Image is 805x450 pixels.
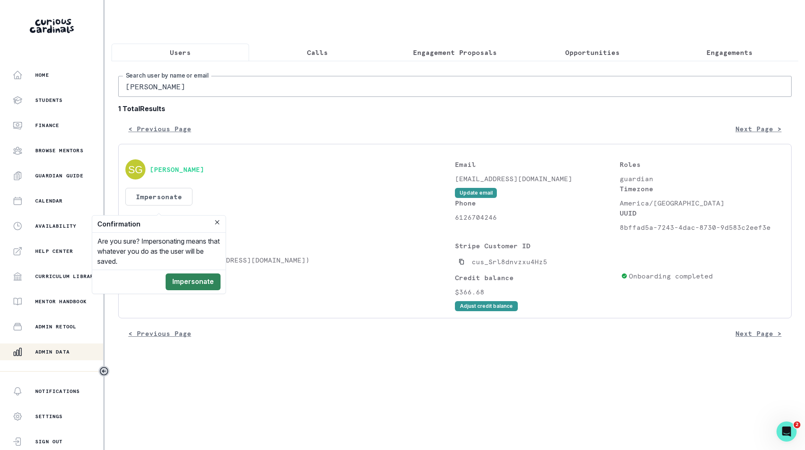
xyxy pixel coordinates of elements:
[620,184,784,194] p: Timezone
[725,325,792,342] button: Next Page >
[125,188,192,205] button: Impersonate
[35,223,76,229] p: Availability
[125,241,455,251] p: Students
[620,222,784,232] p: 8bffad5a-7243-4dac-8730-9d583c2eef3e
[35,298,87,305] p: Mentor Handbook
[794,421,800,428] span: 2
[166,273,221,290] button: Impersonate
[125,159,145,179] img: svg
[35,122,59,129] p: Finance
[706,47,753,57] p: Engagements
[413,47,497,57] p: Engagement Proposals
[35,323,76,330] p: Admin Retool
[92,216,226,233] header: Confirmation
[35,413,63,420] p: Settings
[150,165,204,174] button: [PERSON_NAME]
[620,198,784,208] p: America/[GEOGRAPHIC_DATA]
[620,159,784,169] p: Roles
[455,188,497,198] button: Update email
[118,104,792,114] b: 1 Total Results
[92,233,226,270] div: Are you sure? Impersonating means that whatever you do as the user will be saved.
[125,255,455,265] p: [PERSON_NAME] ([EMAIL_ADDRESS][DOMAIN_NAME])
[455,255,468,268] button: Copied to clipboard
[620,208,784,218] p: UUID
[35,349,70,355] p: Admin Data
[455,198,620,208] p: Phone
[472,257,547,267] p: cus_Srl8dnvzxu4Hz5
[30,19,74,33] img: Curious Cardinals Logo
[455,287,618,297] p: $366.68
[35,97,63,104] p: Students
[455,301,518,311] button: Adjust credit balance
[776,421,797,442] iframe: Intercom live chat
[725,120,792,137] button: Next Page >
[455,174,620,184] p: [EMAIL_ADDRESS][DOMAIN_NAME]
[35,248,73,255] p: Help Center
[35,438,63,445] p: Sign Out
[118,325,201,342] button: < Previous Page
[99,366,109,377] button: Toggle sidebar
[455,273,618,283] p: Credit balance
[35,72,49,78] p: Home
[455,212,620,222] p: 6126704246
[455,241,618,251] p: Stripe Customer ID
[620,174,784,184] p: guardian
[35,172,83,179] p: Guardian Guide
[455,159,620,169] p: Email
[35,147,83,154] p: Browse Mentors
[565,47,620,57] p: Opportunities
[170,47,191,57] p: Users
[118,120,201,137] button: < Previous Page
[307,47,328,57] p: Calls
[35,273,97,280] p: Curriculum Library
[212,217,222,227] button: Close
[629,271,713,281] p: Onboarding completed
[35,198,63,204] p: Calendar
[35,388,80,395] p: Notifications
